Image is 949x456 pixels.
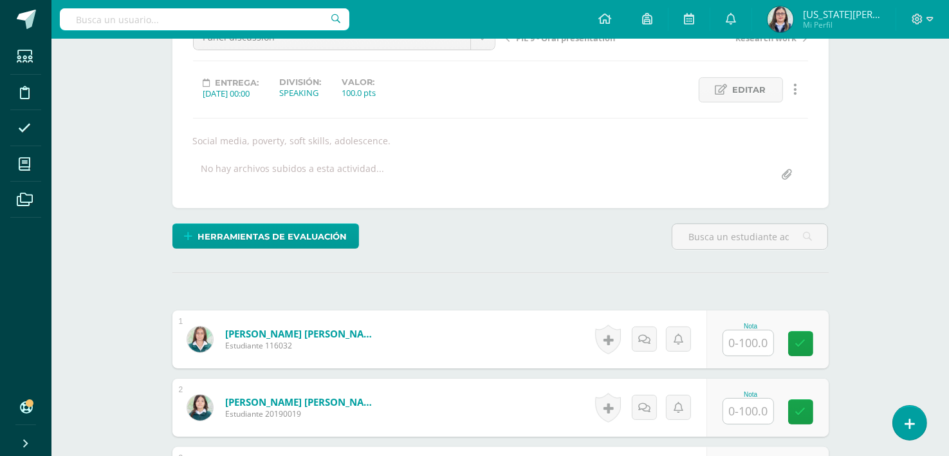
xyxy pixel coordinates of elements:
div: No hay archivos subidos a esta actividad... [201,162,385,187]
span: Mi Perfil [803,19,880,30]
span: Estudiante 116032 [225,340,380,351]
span: Herramientas de evaluación [198,225,347,249]
div: Social media, poverty, soft skills, adolescence. [188,135,813,147]
div: SPEAKING [280,87,322,99]
input: 0-100.0 [723,330,773,356]
img: 9b15e1c7ccd76ba916343fc88c5ecda0.png [768,6,793,32]
div: [DATE] 00:00 [203,88,259,99]
a: [PERSON_NAME] [PERSON_NAME] [225,395,380,408]
label: Valor: [342,77,376,87]
label: División: [280,77,322,87]
div: Nota [723,323,779,330]
input: Busca un estudiante aquí... [672,224,827,249]
span: [US_STATE][PERSON_NAME] [803,8,880,21]
div: Nota [723,391,779,398]
a: Herramientas de evaluación [172,223,359,249]
span: Editar [733,78,766,102]
img: a174890b7ecba632c8cfe2afa702335b.png [187,327,213,352]
span: Entrega: [216,78,259,88]
div: 100.0 pts [342,87,376,99]
a: [PERSON_NAME] [PERSON_NAME] [225,327,380,340]
img: 3fe22d74385d4329d6ccfe46ef990956.png [187,395,213,421]
input: Busca un usuario... [60,8,349,30]
input: 0-100.0 [723,399,773,424]
span: Estudiante 20190019 [225,408,380,419]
